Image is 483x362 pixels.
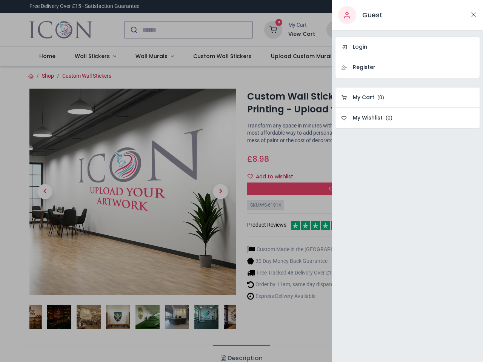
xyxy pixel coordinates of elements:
[335,87,480,108] a: My Cart (0)
[386,114,392,122] span: ( )
[362,11,383,20] h5: Guest
[353,94,374,101] h6: My Cart
[335,108,480,129] a: My Wishlist (0)
[470,10,477,20] button: Close
[335,57,480,78] a: Register
[353,114,383,122] h6: My Wishlist
[388,115,391,121] span: 0
[353,64,375,71] h6: Register
[335,37,480,57] a: Login
[377,94,384,101] span: ( )
[353,43,367,51] h6: Login
[379,94,382,100] span: 0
